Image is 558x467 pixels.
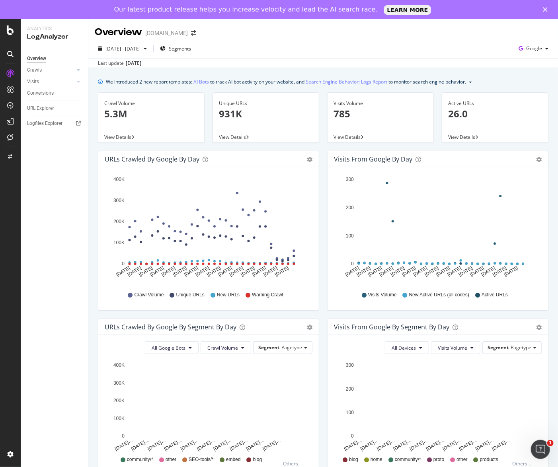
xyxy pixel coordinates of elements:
[346,410,354,416] text: 100
[480,265,496,278] text: [DATE]
[371,456,382,463] span: home
[27,89,54,97] div: Conversions
[536,325,542,330] div: gear
[401,265,417,278] text: [DATE]
[346,233,354,239] text: 100
[122,434,125,439] text: 0
[193,78,209,86] a: AI Bots
[104,134,131,140] span: View Details
[515,42,552,55] button: Google
[226,456,241,463] span: embed
[27,25,82,32] div: Analytics
[283,460,305,467] div: Others...
[172,265,188,278] text: [DATE]
[424,265,440,278] text: [DATE]
[251,265,267,278] text: [DATE]
[27,78,39,86] div: Visits
[433,456,444,463] span: proto
[169,45,191,52] span: Segments
[27,104,82,113] a: URL Explorer
[195,265,211,278] text: [DATE]
[207,344,238,351] span: Crawl Volume
[536,157,542,162] div: gear
[113,398,125,404] text: 200K
[334,173,540,284] svg: A chart.
[392,344,416,351] span: All Devices
[467,76,474,88] button: close banner
[27,119,82,128] a: Logfiles Explorer
[106,78,466,86] div: We introduced 2 new report templates: to track AI bot activity on your website, and to monitor se...
[480,456,498,463] span: products
[435,265,451,278] text: [DATE]
[488,344,509,351] span: Segment
[447,265,462,278] text: [DATE]
[105,173,310,284] svg: A chart.
[105,360,310,453] div: A chart.
[492,265,508,278] text: [DATE]
[201,341,251,354] button: Crawl Volume
[134,292,164,298] span: Crawl Volume
[307,157,312,162] div: gear
[95,42,150,55] button: [DATE] - [DATE]
[503,265,519,278] text: [DATE]
[334,100,427,107] div: Visits Volume
[113,177,125,182] text: 400K
[166,456,176,463] span: other
[346,205,354,210] text: 200
[252,292,283,298] span: Warning Crawl
[274,265,290,278] text: [DATE]
[183,265,199,278] text: [DATE]
[384,5,431,15] a: LEARN MORE
[334,155,412,163] div: Visits from Google by day
[458,265,474,278] text: [DATE]
[27,54,46,63] div: Overview
[412,265,428,278] text: [DATE]
[409,292,469,298] span: New Active URLs (all codes)
[228,265,244,278] text: [DATE]
[149,265,165,278] text: [DATE]
[543,7,551,12] div: Close
[219,100,313,107] div: Unique URLs
[334,107,427,121] p: 785
[27,104,54,113] div: URL Explorer
[379,265,394,278] text: [DATE]
[95,25,142,39] div: Overview
[367,265,383,278] text: [DATE]
[258,344,279,351] span: Segment
[138,265,154,278] text: [DATE]
[368,292,397,298] span: Visits Volume
[395,456,421,463] span: community/*
[113,240,125,246] text: 100K
[27,119,62,128] div: Logfiles Explorer
[448,134,475,140] span: View Details
[27,66,74,74] a: Crawls
[113,380,125,386] text: 300K
[448,107,542,121] p: 26.0
[448,100,542,107] div: Active URLs
[351,434,354,439] text: 0
[253,456,262,463] span: blog
[219,134,246,140] span: View Details
[457,456,467,463] span: other
[115,265,131,278] text: [DATE]
[346,386,354,392] text: 200
[105,45,140,52] span: [DATE] - [DATE]
[104,100,198,107] div: Crawl Volume
[385,341,429,354] button: All Devices
[346,363,354,368] text: 300
[240,265,256,278] text: [DATE]
[27,32,82,41] div: LogAnalyzer
[113,363,125,368] text: 400K
[113,198,125,203] text: 300K
[27,54,82,63] a: Overview
[219,107,313,121] p: 931K
[344,265,360,278] text: [DATE]
[191,30,196,36] div: arrow-right-arrow-left
[334,323,449,331] div: Visits from Google By Segment By Day
[469,265,485,278] text: [DATE]
[334,134,361,140] span: View Details
[531,440,550,459] iframe: Intercom live chat
[114,6,378,14] div: Our latest product release helps you increase velocity and lead the AI search race.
